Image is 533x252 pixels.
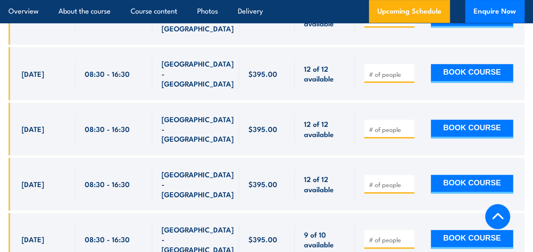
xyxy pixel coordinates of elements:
[162,169,234,199] span: [GEOGRAPHIC_DATA] - [GEOGRAPHIC_DATA]
[85,69,130,78] span: 08:30 - 16:30
[304,8,346,28] span: 11 of 12 available
[248,14,277,23] span: $395.00
[22,124,44,134] span: [DATE]
[22,14,44,23] span: [DATE]
[369,235,411,244] input: # of people
[22,234,44,244] span: [DATE]
[431,64,513,83] button: BOOK COURSE
[248,179,277,189] span: $395.00
[369,70,411,78] input: # of people
[369,180,411,189] input: # of people
[304,64,346,84] span: 12 of 12 available
[85,179,130,189] span: 08:30 - 16:30
[431,230,513,249] button: BOOK COURSE
[162,59,234,88] span: [GEOGRAPHIC_DATA] - [GEOGRAPHIC_DATA]
[22,69,44,78] span: [DATE]
[431,175,513,193] button: BOOK COURSE
[431,120,513,138] button: BOOK COURSE
[162,114,234,144] span: [GEOGRAPHIC_DATA] - [GEOGRAPHIC_DATA]
[304,174,346,194] span: 12 of 12 available
[248,69,277,78] span: $395.00
[85,234,130,244] span: 08:30 - 16:30
[162,3,234,33] span: [GEOGRAPHIC_DATA] - [GEOGRAPHIC_DATA]
[304,230,346,249] span: 9 of 10 available
[304,119,346,139] span: 12 of 12 available
[369,125,411,134] input: # of people
[22,179,44,189] span: [DATE]
[248,234,277,244] span: $395.00
[85,124,130,134] span: 08:30 - 16:30
[248,124,277,134] span: $395.00
[85,14,130,23] span: 08:30 - 16:30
